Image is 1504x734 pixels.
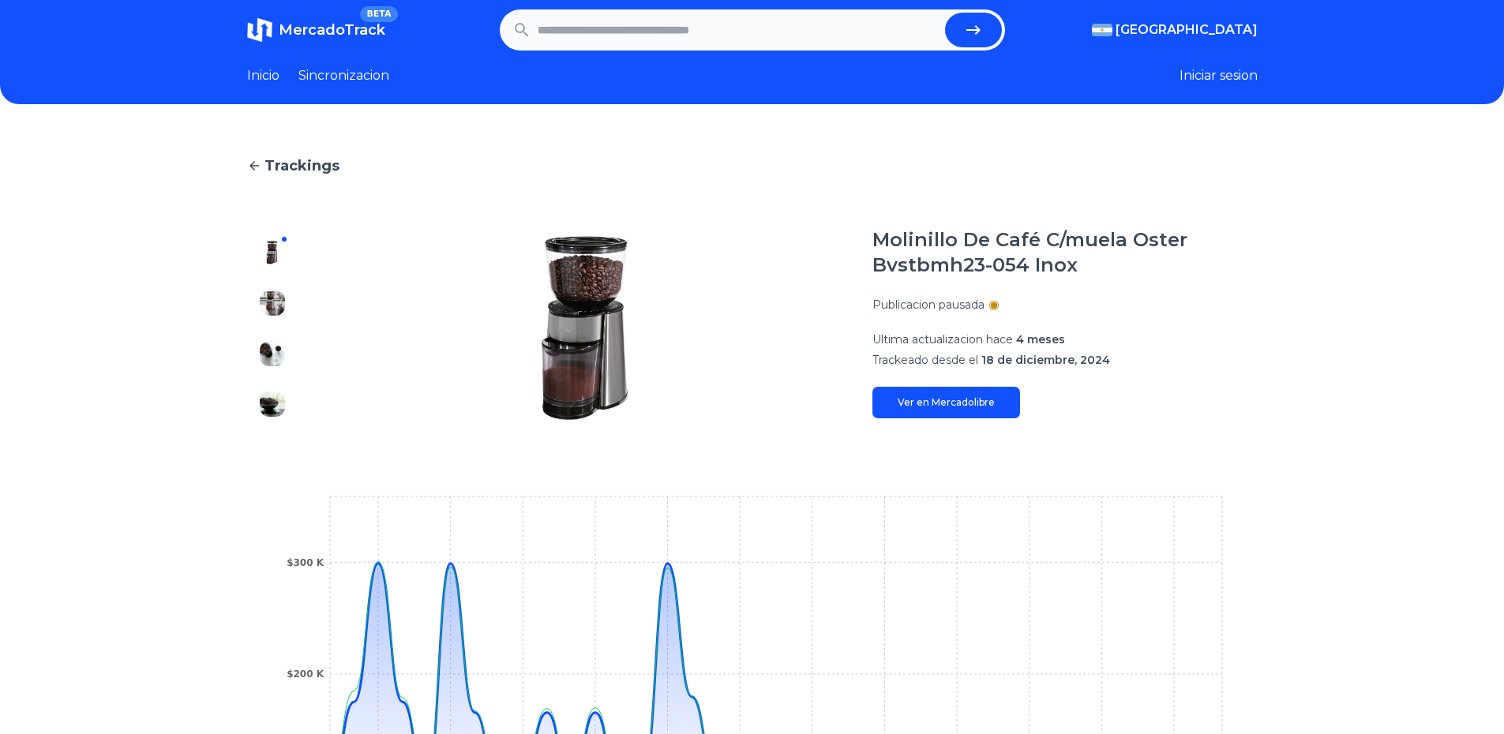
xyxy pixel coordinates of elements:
span: BETA [360,6,397,22]
span: [GEOGRAPHIC_DATA] [1116,21,1258,39]
img: Argentina [1092,24,1112,36]
img: Molinillo De Café C/muela Oster Bvstbmh23-054 Inox [260,240,285,265]
span: Trackeado desde el [872,353,978,367]
tspan: $300 K [287,557,324,568]
h1: Molinillo De Café C/muela Oster Bvstbmh23-054 Inox [872,227,1258,278]
span: Ultima actualizacion hace [872,332,1013,346]
span: MercadoTrack [279,21,385,39]
span: 18 de diciembre, 2024 [981,353,1110,367]
img: Molinillo De Café C/muela Oster Bvstbmh23-054 Inox [260,341,285,366]
a: MercadoTrackBETA [247,17,385,43]
img: Molinillo De Café C/muela Oster Bvstbmh23-054 Inox [329,227,841,429]
img: Molinillo De Café C/muela Oster Bvstbmh23-054 Inox [260,391,285,417]
a: Sincronizacion [298,66,389,85]
p: Publicacion pausada [872,297,985,313]
img: MercadoTrack [247,17,272,43]
span: Trackings [264,155,339,177]
img: Molinillo De Café C/muela Oster Bvstbmh23-054 Inox [260,290,285,316]
a: Trackings [247,155,1258,177]
a: Inicio [247,66,279,85]
a: Ver en Mercadolibre [872,387,1020,418]
button: [GEOGRAPHIC_DATA] [1092,21,1258,39]
span: 4 meses [1016,332,1065,346]
button: Iniciar sesion [1180,66,1258,85]
tspan: $200 K [287,668,324,680]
